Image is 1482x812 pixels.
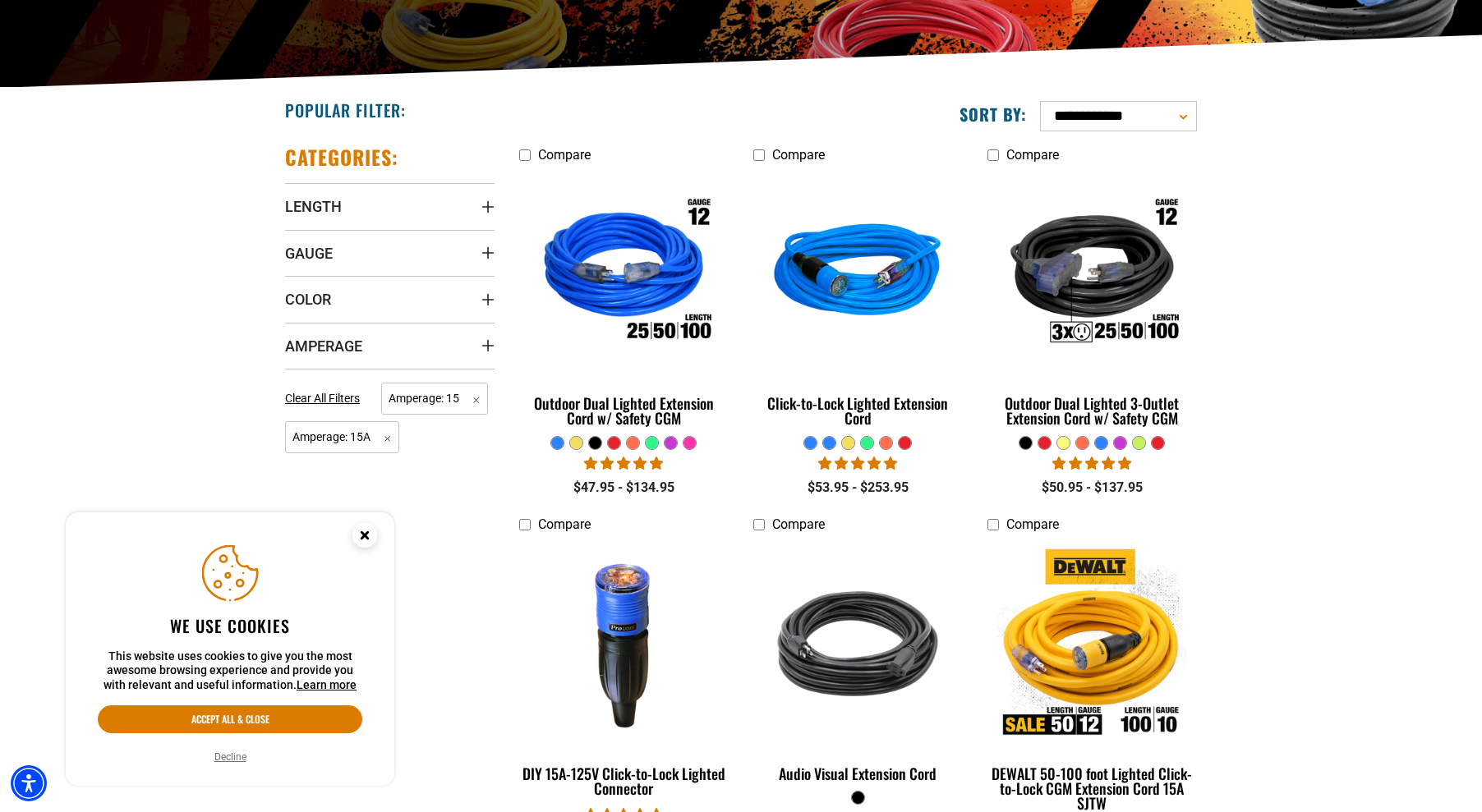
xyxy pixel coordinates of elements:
[285,392,360,405] span: Clear All Filters
[98,705,362,733] button: Accept all & close
[987,478,1197,498] div: $50.95 - $137.95
[538,516,591,532] span: Compare
[754,179,961,368] img: blue
[11,765,47,801] div: Accessibility Menu
[1052,456,1131,471] span: 4.80 stars
[297,678,357,691] a: This website uses cookies to give you the most awesome browsing experience and provide you with r...
[66,512,394,787] aside: Cookie Consent
[987,766,1197,810] div: DEWALT 50-100 foot Lighted Click-to-Lock CGM Extension Cord 15A SJTW
[335,512,394,563] button: Close this option
[772,147,825,163] span: Compare
[987,171,1197,435] a: Outdoor Dual Lighted 3-Outlet Extension Cord w/ Safety CGM Outdoor Dual Lighted 3-Outlet Extensio...
[772,516,825,532] span: Compare
[538,147,591,163] span: Compare
[753,766,963,781] div: Audio Visual Extension Cord
[1006,516,1059,532] span: Compare
[209,749,251,765] button: Decline
[988,179,1195,368] img: Outdoor Dual Lighted 3-Outlet Extension Cord w/ Safety CGM
[98,649,362,693] p: This website uses cookies to give you the most awesome browsing experience and provide you with r...
[753,171,963,435] a: blue Click-to-Lock Lighted Extension Cord
[285,421,399,453] span: Amperage: 15A
[519,766,729,796] div: DIY 15A-125V Click-to-Lock Lighted Connector
[521,548,728,737] img: DIY 15A-125V Click-to-Lock Lighted Connector
[285,276,495,322] summary: Color
[987,396,1197,425] div: Outdoor Dual Lighted 3-Outlet Extension Cord w/ Safety CGM
[98,615,362,636] h2: We use cookies
[1006,147,1059,163] span: Compare
[753,478,963,498] div: $53.95 - $253.95
[285,337,362,356] span: Amperage
[285,390,366,407] a: Clear All Filters
[753,396,963,425] div: Click-to-Lock Lighted Extension Cord
[988,548,1195,737] img: DEWALT 50-100 foot Lighted Click-to-Lock CGM Extension Cord 15A SJTW
[381,383,488,415] span: Amperage: 15
[285,429,399,444] a: Amperage: 15A
[285,183,495,229] summary: Length
[285,99,406,121] h2: Popular Filter:
[519,541,729,805] a: DIY 15A-125V Click-to-Lock Lighted Connector DIY 15A-125V Click-to-Lock Lighted Connector
[521,179,728,368] img: Outdoor Dual Lighted Extension Cord w/ Safety CGM
[381,390,488,406] a: Amperage: 15
[519,478,729,498] div: $47.95 - $134.95
[285,230,495,276] summary: Gauge
[584,456,663,471] span: 4.81 stars
[519,171,729,435] a: Outdoor Dual Lighted Extension Cord w/ Safety CGM Outdoor Dual Lighted Extension Cord w/ Safety CGM
[960,103,1027,125] label: Sort by:
[285,145,398,170] h2: Categories:
[754,548,961,737] img: black
[285,290,331,309] span: Color
[818,456,897,471] span: 4.87 stars
[519,396,729,425] div: Outdoor Dual Lighted Extension Cord w/ Safety CGM
[285,323,495,369] summary: Amperage
[285,197,342,216] span: Length
[753,541,963,791] a: black Audio Visual Extension Cord
[285,244,333,263] span: Gauge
